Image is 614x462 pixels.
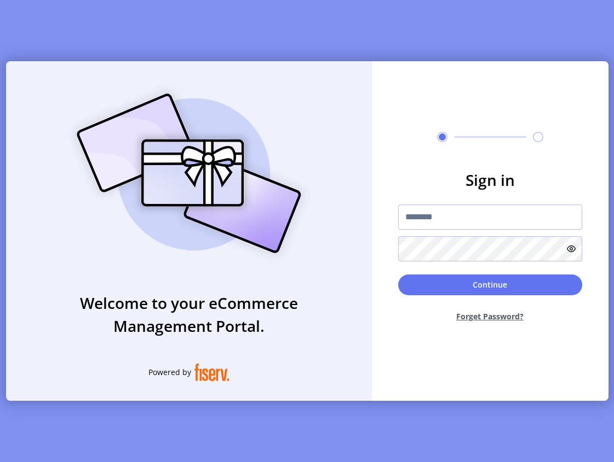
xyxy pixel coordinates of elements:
[60,81,318,265] img: card_Illustration.svg
[398,168,582,191] h3: Sign in
[148,366,191,378] span: Powered by
[398,302,582,331] button: Forget Password?
[6,291,372,337] h3: Welcome to your eCommerce Management Portal.
[398,274,582,295] button: Continue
